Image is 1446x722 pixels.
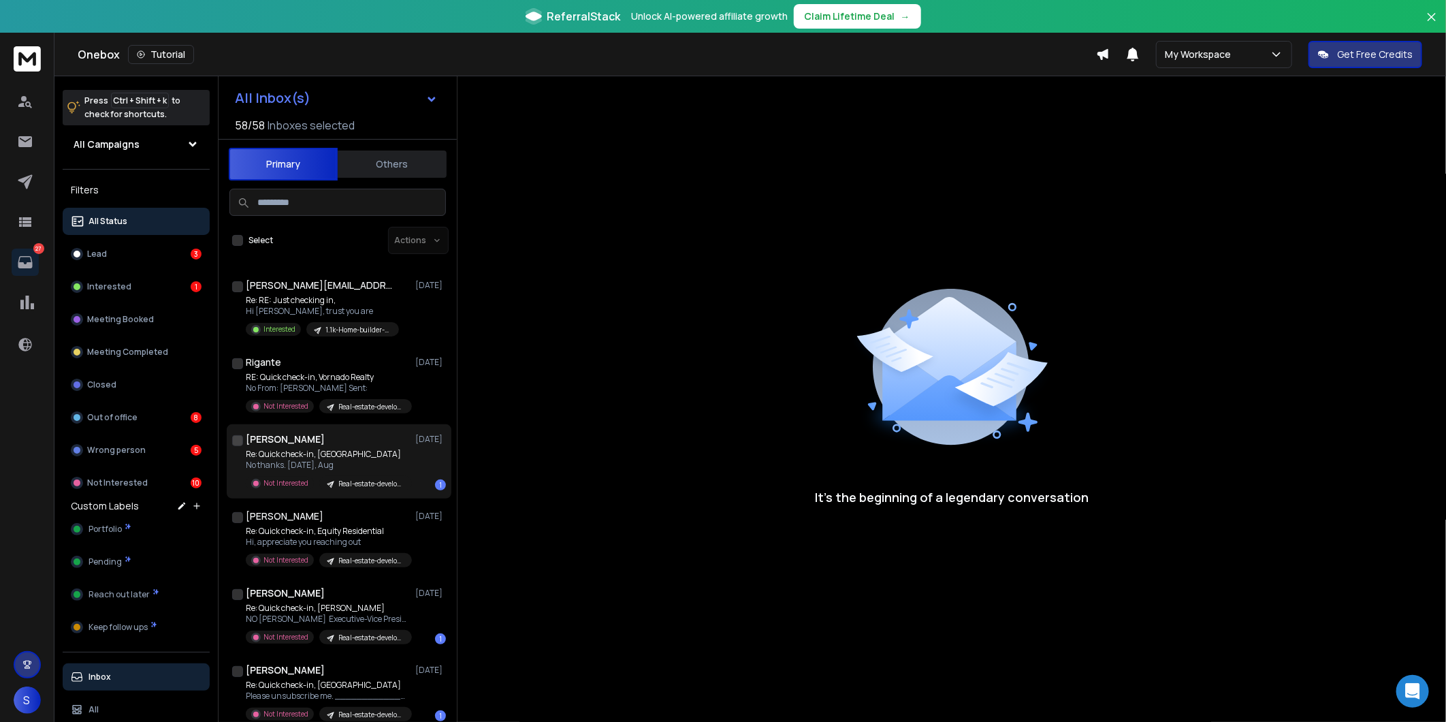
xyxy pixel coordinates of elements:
[263,632,308,642] p: Not Interested
[246,433,325,446] h1: [PERSON_NAME]
[63,371,210,398] button: Closed
[84,94,180,121] p: Press to check for shortcuts.
[415,588,446,599] p: [DATE]
[1423,8,1441,41] button: Close banner
[268,117,355,134] h3: Inboxes selected
[89,672,111,682] p: Inbox
[63,208,210,235] button: All Status
[338,556,404,566] p: Real-estate-development-decision-maker-1.7K-VALID Personalized
[263,478,308,488] p: Not Interested
[63,614,210,641] button: Keep follow ups
[89,704,99,715] p: All
[87,281,131,292] p: Interested
[235,91,310,105] h1: All Inbox(s)
[87,249,107,260] p: Lead
[338,633,404,643] p: Real-estate-development-decision-maker-1.7K-VALID Personalized
[248,235,273,246] label: Select
[63,516,210,543] button: Portfolio
[338,710,404,720] p: Real-estate-development-decision-maker-1.7K-VALID Personalized
[191,281,202,292] div: 1
[435,633,446,644] div: 1
[63,240,210,268] button: Lead3
[815,488,1089,507] p: It’s the beginning of a legendary conversation
[87,347,168,358] p: Meeting Completed
[191,477,202,488] div: 10
[1165,48,1236,61] p: My Workspace
[1308,41,1422,68] button: Get Free Credits
[63,339,210,366] button: Meeting Completed
[325,325,391,335] p: 1.1k-Home-builder-Filtered-leads-in-U.S
[87,412,138,423] p: Out of office
[415,280,446,291] p: [DATE]
[33,243,44,254] p: 27
[246,663,325,677] h1: [PERSON_NAME]
[246,460,409,471] p: No thanks. [DATE], Aug
[87,314,154,325] p: Meeting Booked
[246,526,409,537] p: Re: Quick check-in, Equity Residential
[89,216,127,227] p: All Status
[111,93,169,108] span: Ctrl + Shift + k
[246,306,399,317] p: Hi [PERSON_NAME], trust you are
[63,437,210,464] button: Wrong person5
[263,709,308,719] p: Not Interested
[14,687,41,714] button: S
[1396,675,1429,708] div: Open Intercom Messenger
[63,180,210,200] h3: Filters
[229,148,338,180] button: Primary
[632,10,788,23] p: Unlock AI-powered affiliate growth
[246,680,409,691] p: Re: Quick check-in, [GEOGRAPHIC_DATA]
[246,356,281,369] h1: Rigante
[415,511,446,522] p: [DATE]
[78,45,1096,64] div: Onebox
[435,710,446,721] div: 1
[89,589,150,600] span: Reach out later
[63,306,210,333] button: Meeting Booked
[89,622,148,633] span: Keep follow ups
[246,586,325,600] h1: [PERSON_NAME]
[263,401,308,411] p: Not Interested
[263,324,295,334] p: Interested
[338,479,404,489] p: Real-estate-development-decision-maker-1.7K-VALID Personalized
[63,663,210,691] button: Inbox
[246,614,409,625] p: NO [PERSON_NAME] Executive-Vice President [PERSON_NAME] [PERSON_NAME]
[128,45,194,64] button: Tutorial
[191,445,202,456] div: 5
[224,84,449,112] button: All Inbox(s)
[89,556,122,567] span: Pending
[63,581,210,608] button: Reach out later
[74,138,140,151] h1: All Campaigns
[87,379,116,390] p: Closed
[63,273,210,300] button: Interested1
[1337,48,1413,61] p: Get Free Credits
[246,295,399,306] p: Re: RE: Just checking in,
[63,469,210,497] button: Not Interested10
[63,548,210,576] button: Pending
[191,412,202,423] div: 8
[794,4,921,29] button: Claim Lifetime Deal→
[246,509,323,523] h1: [PERSON_NAME]
[415,357,446,368] p: [DATE]
[63,404,210,431] button: Out of office8
[12,249,39,276] a: 27
[87,445,146,456] p: Wrong person
[246,279,396,292] h1: [PERSON_NAME][EMAIL_ADDRESS][DOMAIN_NAME]
[338,402,404,412] p: Real-estate-development-decision-maker-1.7K-VALID Personalized
[547,8,621,25] span: ReferralStack
[235,117,265,134] span: 58 / 58
[415,434,446,445] p: [DATE]
[71,499,139,513] h3: Custom Labels
[435,480,446,490] div: 1
[63,131,210,158] button: All Campaigns
[87,477,148,488] p: Not Interested
[246,603,409,614] p: Re: Quick check-in, [PERSON_NAME]
[338,149,447,179] button: Others
[246,383,409,394] p: No From: [PERSON_NAME] Sent:
[246,449,409,460] p: Re: Quick check-in, [GEOGRAPHIC_DATA]
[246,537,409,548] p: Hi, appreciate you reaching out
[901,10,910,23] span: →
[89,524,122,535] span: Portfolio
[246,691,409,702] p: Please unsubscribe me. ________________________________ From:
[263,555,308,565] p: Not Interested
